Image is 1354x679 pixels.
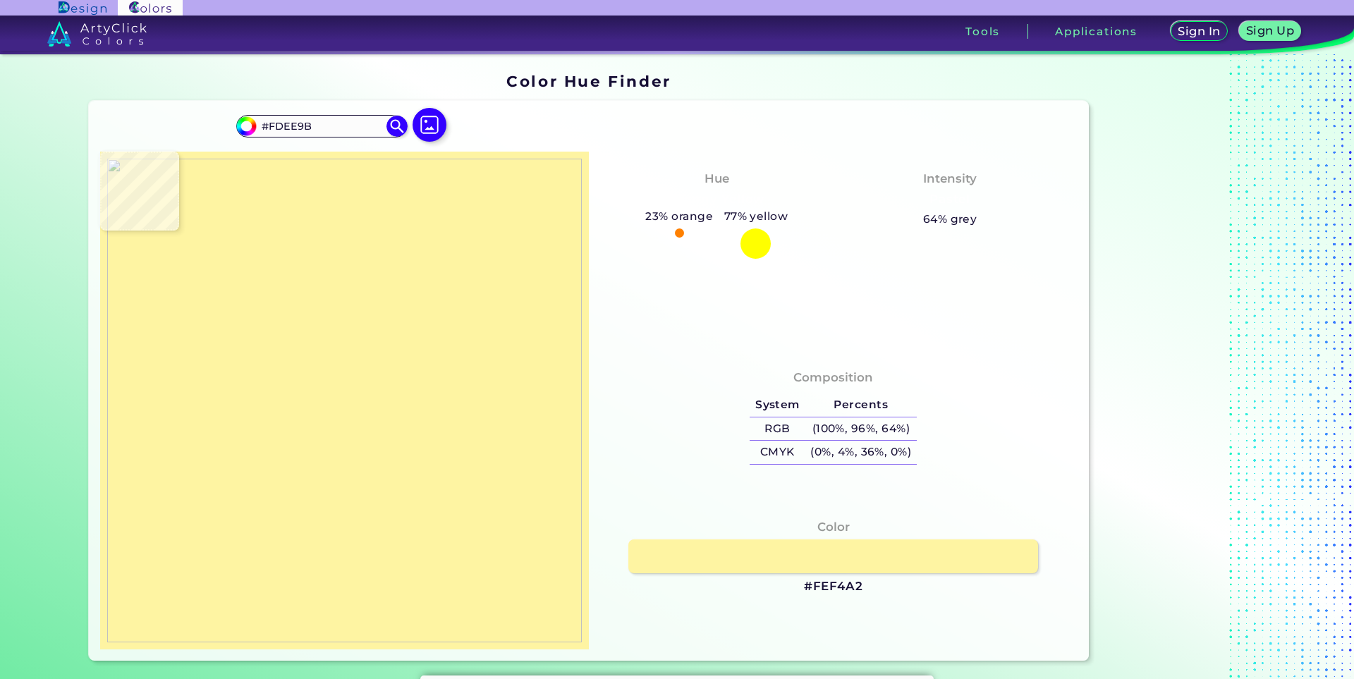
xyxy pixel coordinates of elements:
[1180,26,1219,37] h5: Sign In
[506,71,671,92] h1: Color Hue Finder
[923,210,977,228] h5: 64% grey
[805,417,917,441] h5: (100%, 96%, 64%)
[805,441,917,464] h5: (0%, 4%, 36%, 0%)
[750,441,805,464] h5: CMYK
[1094,68,1271,666] iframe: Advertisement
[705,169,729,189] h4: Hue
[805,393,917,417] h5: Percents
[413,108,446,142] img: icon picture
[386,116,408,137] img: icon search
[59,1,106,15] img: ArtyClick Design logo
[1173,23,1225,40] a: Sign In
[965,26,1000,37] h3: Tools
[750,417,805,441] h5: RGB
[923,169,977,189] h4: Intensity
[719,207,793,226] h5: 77% yellow
[663,191,771,208] h3: Orangy Yellow
[107,159,582,642] img: e2cba818-0a06-4193-bff1-298c46e7ff90
[47,21,147,47] img: logo_artyclick_colors_white.svg
[256,116,387,135] input: type color..
[640,207,719,226] h5: 23% orange
[804,578,863,595] h3: #FEF4A2
[817,517,850,537] h4: Color
[793,367,873,388] h4: Composition
[1242,23,1298,40] a: Sign Up
[924,191,977,208] h3: Pastel
[1055,26,1138,37] h3: Applications
[1248,25,1292,36] h5: Sign Up
[750,393,805,417] h5: System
